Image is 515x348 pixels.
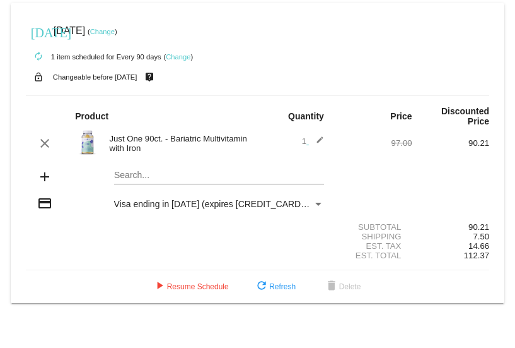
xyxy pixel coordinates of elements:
div: Est. Tax [335,241,412,251]
span: 7.50 [473,232,489,241]
small: 1 item scheduled for Every 90 days [26,53,161,61]
button: Resume Schedule [142,275,239,298]
mat-icon: delete [324,279,339,294]
span: Resume Schedule [152,282,229,291]
span: Refresh [254,282,296,291]
mat-icon: autorenew [31,49,46,64]
span: Delete [324,282,361,291]
div: Subtotal [335,222,412,232]
mat-icon: lock_open [31,69,46,85]
mat-icon: live_help [142,69,157,85]
a: Change [90,28,115,35]
img: JUST_ONE_90_CLEAR_SHADOW.webp [75,129,100,155]
mat-icon: add [37,169,52,184]
span: 112.37 [464,251,489,260]
mat-icon: credit_card [37,196,52,211]
strong: Product [75,111,108,121]
div: 90.21 [412,222,490,232]
small: ( ) [88,28,117,35]
small: ( ) [163,53,193,61]
button: Delete [314,275,371,298]
mat-icon: play_arrow [152,279,167,294]
mat-icon: refresh [254,279,269,294]
strong: Price [390,111,412,121]
mat-icon: [DATE] [31,24,46,39]
span: 1 [302,136,324,146]
strong: Quantity [288,111,324,121]
mat-icon: clear [37,136,52,151]
div: 97.00 [335,138,412,148]
strong: Discounted Price [441,106,489,126]
div: Shipping [335,232,412,241]
small: Changeable before [DATE] [53,73,137,81]
button: Refresh [244,275,306,298]
span: 14.66 [468,241,489,251]
div: Est. Total [335,251,412,260]
div: 90.21 [412,138,490,148]
a: Change [166,53,190,61]
mat-icon: edit [309,136,324,151]
input: Search... [114,171,324,181]
mat-select: Payment Method [114,199,324,209]
span: Visa ending in [DATE] (expires [CREDIT_CARD_DATA]) [114,199,333,209]
div: Just One 90ct. - Bariatric Multivitamin with Iron [103,134,257,153]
